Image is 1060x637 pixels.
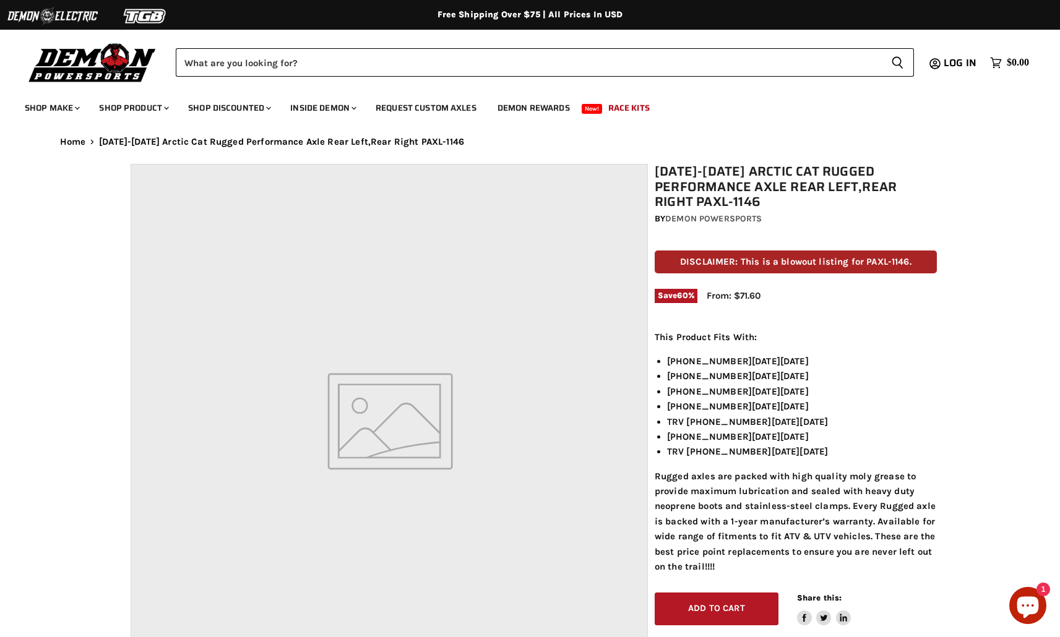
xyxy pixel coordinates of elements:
inbox-online-store-chat: Shopify online store chat [1006,587,1050,627]
li: TRV [PHONE_NUMBER][DATE][DATE] [667,414,937,429]
a: $0.00 [984,54,1035,72]
img: Demon Electric Logo 2 [6,4,99,28]
li: [PHONE_NUMBER][DATE][DATE] [667,384,937,399]
img: TGB Logo 2 [99,4,192,28]
span: Log in [944,55,976,71]
a: Log in [938,58,984,69]
a: Inside Demon [281,95,364,121]
img: Demon Powersports [25,40,160,84]
button: Add to cart [655,592,778,625]
span: Save % [655,289,697,302]
input: Search [176,48,881,77]
a: Shop Make [15,95,87,121]
form: Product [176,48,914,77]
span: [DATE]-[DATE] Arctic Cat Rugged Performance Axle Rear Left,Rear Right PAXL-1146 [99,137,464,147]
span: Add to cart [688,603,745,613]
li: [PHONE_NUMBER][DATE][DATE] [667,399,937,414]
a: Demon Rewards [488,95,579,121]
a: Race Kits [599,95,659,121]
span: From: $71.60 [707,290,761,301]
li: TRV [PHONE_NUMBER][DATE][DATE] [667,444,937,459]
li: [PHONE_NUMBER][DATE][DATE] [667,429,937,444]
button: Search [881,48,914,77]
a: Demon Powersports [665,213,762,224]
a: Request Custom Axles [366,95,486,121]
span: Share this: [797,593,842,602]
aside: Share this: [797,592,851,625]
nav: Breadcrumbs [35,137,1025,147]
li: [PHONE_NUMBER][DATE][DATE] [667,354,937,369]
p: DISCLAIMER: This is a blowout listing for PAXL-1146. [655,250,937,273]
h1: [DATE]-[DATE] Arctic Cat Rugged Performance Axle Rear Left,Rear Right PAXL-1146 [655,164,937,210]
div: by [655,212,937,226]
span: 60 [677,291,687,300]
a: Home [60,137,86,147]
a: Shop Product [90,95,176,121]
div: Rugged axles are packed with high quality moly grease to provide maximum lubrication and sealed w... [655,330,937,575]
ul: Main menu [15,90,1026,121]
a: Shop Discounted [179,95,278,121]
span: New! [582,104,603,114]
div: Free Shipping Over $75 | All Prices In USD [35,9,1025,20]
span: $0.00 [1007,57,1029,69]
p: This Product Fits With: [655,330,937,344]
li: [PHONE_NUMBER][DATE][DATE] [667,369,937,383]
